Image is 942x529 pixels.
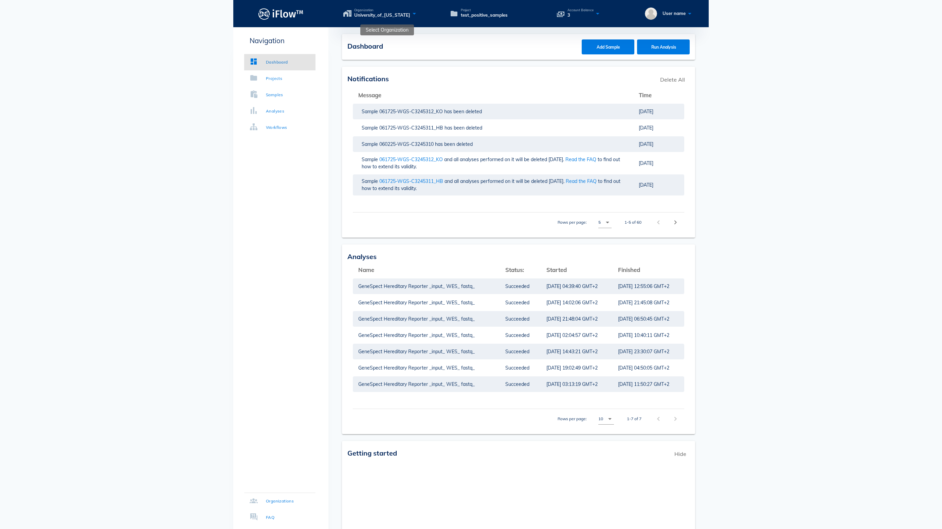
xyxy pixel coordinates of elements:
[444,108,483,115] span: has been deleted
[444,156,565,163] span: and all analyses performed on it will be deleted [DATE].
[445,178,566,184] span: and all analyses performed on it will be deleted [DATE].
[613,343,684,360] td: [DATE] 23:30:07 GMT+2
[362,178,379,184] span: Sample
[500,376,541,392] td: Succeeded
[671,446,690,461] span: Hide
[266,108,284,115] div: Analyses
[500,311,541,327] td: Succeeded
[500,327,541,343] td: Succeeded
[624,219,641,225] div: 1-5 of 60
[353,294,500,311] td: GeneSpect Hereditary Reporter _input_ WES_ fastq_
[671,218,680,226] i: chevron_right
[461,12,508,19] span: test_positive_samples
[606,415,614,423] i: arrow_drop_down
[445,125,484,131] span: has been deleted
[379,125,445,131] span: 061725-WGS-C3245311_HB
[567,8,594,12] span: Account Balance
[347,42,383,50] span: Dashboard
[613,376,684,392] td: [DATE] 11:50:27 GMT+2
[353,278,500,294] td: GeneSpect Hereditary Reporter _input_ WES_ fastq_
[244,35,315,46] p: Navigation
[639,182,653,188] span: [DATE]
[669,216,682,228] button: Next page
[266,91,283,98] div: Samples
[627,416,641,422] div: 1-7 of 7
[558,212,612,232] div: Rows per page:
[500,278,541,294] td: Succeeded
[558,409,614,429] div: Rows per page:
[541,327,613,343] td: [DATE] 02:04:57 GMT+2
[362,141,379,147] span: Sample
[613,327,684,343] td: [DATE] 10:40:11 GMT+2
[639,91,652,99] span: Time
[353,87,633,103] th: Message
[266,498,294,505] div: Organizations
[588,45,628,50] span: Add Sample
[353,262,500,278] th: Name: Not sorted. Activate to sort ascending.
[500,294,541,311] td: Succeeded
[353,327,500,343] td: GeneSpect Hereditary Reporter _input_ WES_ fastq_
[639,141,653,147] span: [DATE]
[598,416,603,422] div: 10
[353,376,500,392] td: GeneSpect Hereditary Reporter _input_ WES_ fastq_
[505,266,524,273] span: Status:
[598,413,614,424] div: 10Rows per page:
[461,8,508,12] span: Project
[639,108,653,115] span: [DATE]
[639,125,653,131] span: [DATE]
[353,343,500,360] td: GeneSpect Hereditary Reporter _input_ WES_ fastq_
[358,91,381,99] span: Message
[546,266,567,273] span: Started
[347,252,377,261] span: Analyses
[541,294,613,311] td: [DATE] 14:02:06 GMT+2
[639,160,653,166] span: [DATE]
[633,87,684,103] th: Time: Not sorted. Activate to sort ascending.
[347,449,397,457] span: Getting started
[637,39,690,54] button: Run Analysis
[566,178,597,184] a: Read the FAQ
[266,514,274,521] div: FAQ
[541,278,613,294] td: [DATE] 04:39:40 GMT+2
[613,262,684,278] th: Finished: Not sorted. Activate to sort ascending.
[266,59,288,66] div: Dashboard
[354,12,410,19] span: University_of_[US_STATE]
[613,278,684,294] td: [DATE] 12:55:06 GMT+2
[618,266,640,273] span: Finished
[500,262,541,278] th: Status:: Not sorted. Activate to sort ascending.
[541,343,613,360] td: [DATE] 14:43:21 GMT+2
[598,219,601,225] div: 5
[613,294,684,311] td: [DATE] 21:45:08 GMT+2
[362,156,379,163] span: Sample
[541,360,613,376] td: [DATE] 19:02:49 GMT+2
[565,156,596,163] a: Read the FAQ
[379,156,444,163] span: 061725-WGS-C3245312_KO
[657,72,688,87] span: Delete All
[358,266,374,273] span: Name
[567,12,594,19] span: 3
[379,178,445,184] span: 061725-WGS-C3245311_HB
[541,262,613,278] th: Started: Not sorted. Activate to sort ascending.
[347,74,389,83] span: Notifications
[582,39,634,54] button: Add Sample
[663,11,686,16] span: User name
[379,141,435,147] span: 060225-WGS-C3245310
[500,360,541,376] td: Succeeded
[613,311,684,327] td: [DATE] 06:50:45 GMT+2
[353,360,500,376] td: GeneSpect Hereditary Reporter _input_ WES_ fastq_
[266,124,287,131] div: Workflows
[500,343,541,360] td: Succeeded
[354,8,410,12] span: Organization
[379,108,444,115] span: 061725-WGS-C3245312_KO
[603,218,612,226] i: arrow_drop_down
[598,217,612,228] div: 5Rows per page:
[435,141,474,147] span: has been deleted
[266,75,282,82] div: Projects
[541,376,613,392] td: [DATE] 03:13:19 GMT+2
[541,311,613,327] td: [DATE] 21:48:04 GMT+2
[233,6,328,21] a: Logo
[644,45,683,50] span: Run Analysis
[613,360,684,376] td: [DATE] 04:50:05 GMT+2
[645,7,657,20] img: User name
[353,311,500,327] td: GeneSpect Hereditary Reporter _input_ WES_ fastq_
